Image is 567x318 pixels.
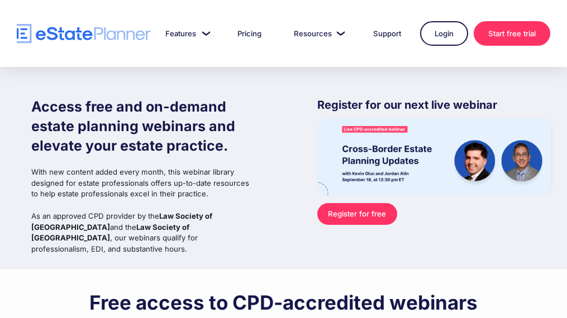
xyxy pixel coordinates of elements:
[31,211,212,232] strong: Law Society of [GEOGRAPHIC_DATA]
[152,22,218,45] a: Features
[31,167,255,255] p: With new content added every month, this webinar library designed for estate professionals offers...
[31,97,255,156] h1: Access free and on-demand estate planning webinars and elevate your estate practice.
[317,203,398,225] a: Register for free
[420,21,468,46] a: Login
[360,22,414,45] a: Support
[224,22,275,45] a: Pricing
[317,118,551,195] img: eState Academy webinar
[17,24,151,44] a: home
[317,97,551,118] p: Register for our next live webinar
[280,22,354,45] a: Resources
[474,21,550,46] a: Start free trial
[89,290,478,315] h2: Free access to CPD-accredited webinars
